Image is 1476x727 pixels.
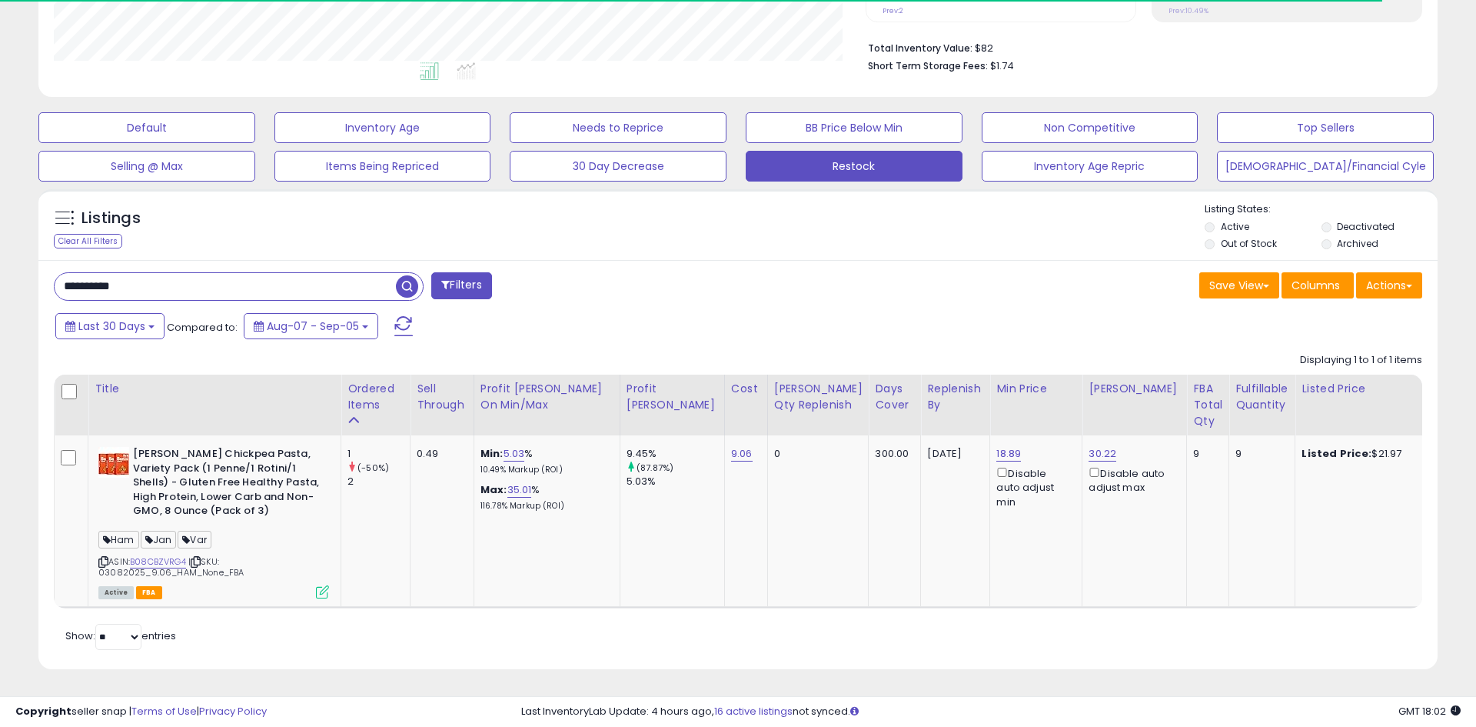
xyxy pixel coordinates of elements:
[480,482,507,497] b: Max:
[1168,6,1208,15] small: Prev: 10.49%
[417,381,467,413] div: Sell Through
[927,381,983,413] div: Replenish By
[714,704,793,719] a: 16 active listings
[1301,381,1434,397] div: Listed Price
[1235,381,1288,413] div: Fulfillable Quantity
[54,234,122,248] div: Clear All Filters
[141,531,177,549] span: Jan
[1089,381,1180,397] div: [PERSON_NAME]
[507,482,532,498] a: 35.01
[927,447,978,461] div: [DATE]
[1356,272,1422,298] button: Actions
[480,447,608,475] div: %
[868,59,988,72] b: Short Term Storage Fees:
[357,462,389,474] small: (-50%)
[883,6,903,15] small: Prev: 2
[431,272,491,299] button: Filters
[65,629,176,643] span: Show: entries
[1398,704,1461,719] span: 2025-10-6 18:02 GMT
[1089,465,1175,495] div: Disable auto adjust max
[1301,447,1429,461] div: $21.97
[347,381,404,413] div: Ordered Items
[1217,112,1434,143] button: Top Sellers
[1235,447,1283,461] div: 9
[130,555,186,569] a: B08CBZVRG4
[1337,237,1378,250] label: Archived
[244,313,378,339] button: Aug-07 - Sep-05
[504,446,525,462] a: 5.03
[480,483,608,512] div: %
[38,151,255,182] button: Selling @ Max
[167,320,238,335] span: Compared to:
[767,375,869,435] th: Please note that this number is a calculation based on your required days of coverage and your ve...
[1193,381,1222,429] div: FBA Total Qty
[1217,151,1434,182] button: [DEMOGRAPHIC_DATA]/Financial Cyle
[746,112,962,143] button: BB Price Below Min
[982,112,1198,143] button: Non Competitive
[98,531,139,549] span: Ham
[996,381,1075,397] div: Min Price
[521,705,1461,719] div: Last InventoryLab Update: 4 hours ago, not synced.
[1282,272,1354,298] button: Columns
[474,375,620,435] th: The percentage added to the cost of goods (COGS) that forms the calculator for Min & Max prices.
[417,447,462,461] div: 0.49
[627,475,724,489] div: 5.03%
[774,447,857,461] div: 0
[1291,278,1340,293] span: Columns
[15,704,71,719] strong: Copyright
[627,447,724,461] div: 9.45%
[95,381,334,397] div: Title
[347,475,410,489] div: 2
[136,586,162,599] span: FBA
[746,151,962,182] button: Restock
[1301,446,1371,461] b: Listed Price:
[731,381,761,397] div: Cost
[347,447,410,461] div: 1
[731,446,753,462] a: 9.06
[480,501,608,512] p: 116.78% Markup (ROI)
[131,704,197,719] a: Terms of Use
[990,58,1014,73] span: $1.74
[868,42,972,55] b: Total Inventory Value:
[1337,220,1395,233] label: Deactivated
[510,112,726,143] button: Needs to Reprice
[1199,272,1279,298] button: Save View
[982,151,1198,182] button: Inventory Age Repric
[996,446,1021,462] a: 18.89
[1221,220,1249,233] label: Active
[274,151,491,182] button: Items Being Repriced
[133,447,320,522] b: [PERSON_NAME] Chickpea Pasta, Variety Pack (1 Penne/1 Rotini/1 Shells) - Gluten Free Healthy Past...
[868,38,1411,56] li: $82
[480,465,608,475] p: 10.49% Markup (ROI)
[78,318,145,334] span: Last 30 Days
[15,705,267,719] div: seller snap | |
[55,313,165,339] button: Last 30 Days
[1089,446,1116,462] a: 30.22
[510,151,726,182] button: 30 Day Decrease
[199,704,267,719] a: Privacy Policy
[875,447,909,461] div: 300.00
[98,447,329,597] div: ASIN:
[1193,447,1217,461] div: 9
[274,112,491,143] button: Inventory Age
[98,555,244,579] span: | SKU: 03082025_9.06_HAM_None_FBA
[627,381,718,413] div: Profit [PERSON_NAME]
[637,462,673,474] small: (87.87%)
[98,447,129,478] img: 41GzsU8wgPL._SL40_.jpg
[1300,353,1422,368] div: Displaying 1 to 1 of 1 items
[267,318,359,334] span: Aug-07 - Sep-05
[98,586,134,599] span: All listings currently available for purchase on Amazon
[480,446,504,461] b: Min:
[178,531,211,549] span: Var
[875,381,914,413] div: Days Cover
[1221,237,1277,250] label: Out of Stock
[38,112,255,143] button: Default
[480,381,613,413] div: Profit [PERSON_NAME] on Min/Max
[996,465,1070,509] div: Disable auto adjust min
[1205,202,1437,217] p: Listing States:
[774,381,863,413] div: [PERSON_NAME] Qty Replenish
[81,208,141,229] h5: Listings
